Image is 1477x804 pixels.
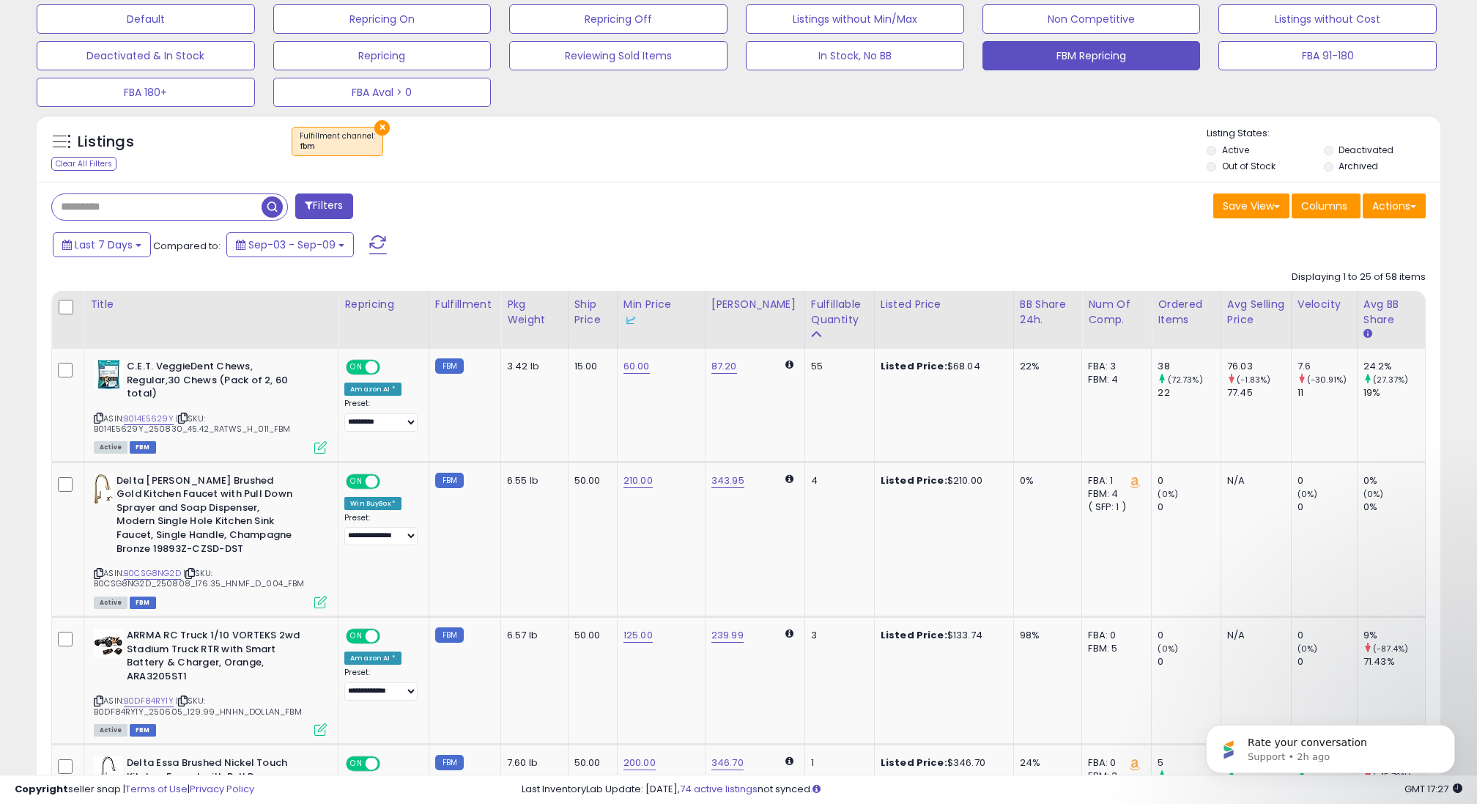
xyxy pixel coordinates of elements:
div: Pkg Weight [507,297,562,328]
div: 6.57 lb [507,629,557,642]
small: (-1.83%) [1237,374,1270,386]
a: 210.00 [623,473,653,488]
b: Listed Price: [881,756,947,770]
b: ARRMA RC Truck 1/10 VORTEKS 2wd Stadium Truck RTR with Smart Battery & Charger, Orange, ARA3205ST1 [127,629,305,687]
div: 76.03 [1227,360,1291,373]
a: 60.00 [623,359,650,374]
button: Non Competitive [982,4,1201,34]
div: Displaying 1 to 25 of 58 items [1292,270,1426,284]
a: B0CSG8NG2D [124,567,181,580]
img: 31SwPnyr3OL._SL40_.jpg [94,474,113,504]
div: Velocity [1298,297,1351,312]
label: Out of Stock [1222,160,1276,172]
div: ASIN: [94,629,327,734]
div: Num of Comp. [1088,297,1145,328]
div: Amazon AI * [344,383,401,396]
div: seller snap | | [15,783,254,797]
small: (27.37%) [1373,374,1408,386]
div: 4 [811,474,863,487]
b: Listed Price: [881,359,947,373]
span: | SKU: B0CSG8NG2D_250808_176.35_HNMF_D_004_FBM [94,567,305,589]
span: OFF [378,630,401,643]
button: Repricing On [273,4,492,34]
small: (-87.4%) [1373,643,1408,654]
span: FBM [130,597,156,609]
div: 0% [1363,501,1425,514]
button: Repricing [273,41,492,70]
small: (0%) [1363,488,1384,500]
div: 15.00 [574,360,606,373]
div: 50.00 [574,474,606,487]
div: 0 [1298,501,1357,514]
a: 346.70 [711,756,744,770]
div: Preset: [344,513,417,546]
div: N/A [1227,474,1280,487]
div: 0 [1298,474,1357,487]
button: FBA 91-180 [1218,41,1437,70]
div: 3.42 lb [507,360,557,373]
button: FBA 180+ [37,78,255,107]
div: 6.55 lb [507,474,557,487]
h5: Listings [78,132,134,152]
img: 31nGszKMKTL._SL40_.jpg [94,756,123,786]
b: Delta [PERSON_NAME] Brushed Gold Kitchen Faucet with Pull Down Sprayer and Soap Dispenser, Modern... [116,474,295,559]
span: All listings currently available for purchase on Amazon [94,441,127,454]
a: 200.00 [623,756,656,770]
span: ON [347,758,366,770]
div: Last InventoryLab Update: [DATE], not synced. [522,783,1462,797]
small: (0%) [1298,643,1318,654]
span: ON [347,361,366,374]
button: Listings without Min/Max [746,4,964,34]
small: (72.73%) [1168,374,1203,386]
span: | SKU: B0DF84RY1Y_250605_129.99_HNHN_DOLLAN_FBM [94,695,302,717]
strong: Copyright [15,782,68,796]
div: 0 [1298,655,1357,668]
div: ( SFP: 1 ) [1088,501,1140,514]
div: 0 [1158,501,1221,514]
b: C.E.T. VeggieDent Chews, Regular,30 Chews (Pack of 2, 60 total) [127,360,305,405]
div: 0% [1020,474,1071,487]
div: 0 [1158,655,1221,668]
div: Amazon AI * [344,652,401,665]
span: ON [347,475,366,487]
div: 50.00 [574,756,606,770]
a: B014E5629Y [124,413,174,425]
a: Terms of Use [125,782,188,796]
div: 71.43% [1363,655,1425,668]
div: 0 [1158,474,1221,487]
button: FBM Repricing [982,41,1201,70]
div: Repricing [344,297,422,312]
div: Win BuyBox * [344,497,401,510]
button: Deactivated & In Stock [37,41,255,70]
div: $133.74 [881,629,1002,642]
div: Preset: [344,668,417,701]
div: 0 [1158,629,1221,642]
a: 87.20 [711,359,737,374]
div: Avg Selling Price [1227,297,1285,328]
div: ASIN: [94,474,327,607]
span: FBM [130,441,156,454]
div: 50.00 [574,629,606,642]
button: Columns [1292,193,1361,218]
button: In Stock, No BB [746,41,964,70]
div: 24% [1020,756,1071,770]
div: Fulfillment [435,297,495,312]
div: 24.2% [1363,360,1425,373]
button: Default [37,4,255,34]
button: FBA Aval > 0 [273,78,492,107]
div: FBA: 1 [1088,474,1140,487]
button: Sep-03 - Sep-09 [226,232,354,257]
small: Avg BB Share. [1363,328,1372,341]
span: Compared to: [153,239,221,253]
div: Clear All Filters [51,157,116,171]
span: All listings currently available for purchase on Amazon [94,724,127,737]
b: Listed Price: [881,473,947,487]
div: 11 [1298,386,1357,399]
img: 41Tzxme-yDL._SL40_.jpg [94,629,123,658]
div: Preset: [344,399,417,432]
div: Min Price [623,297,699,328]
div: FBM: 5 [1088,642,1140,655]
div: 22 [1158,386,1221,399]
